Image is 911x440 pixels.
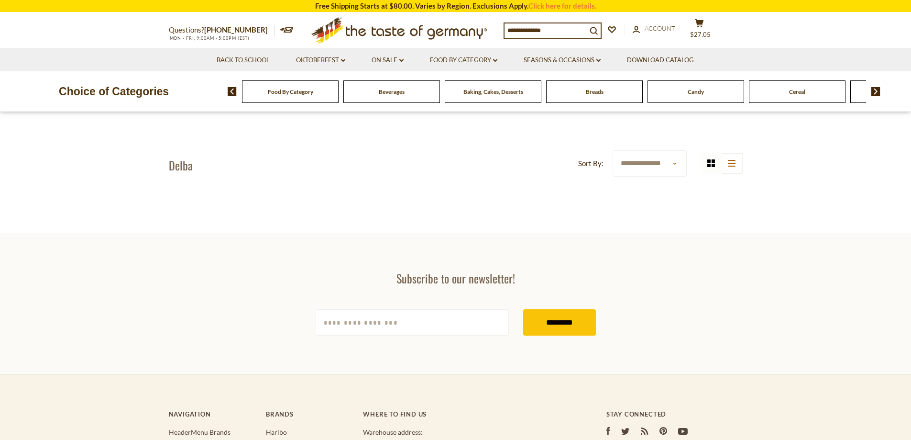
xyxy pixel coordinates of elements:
a: Seasons & Occasions [524,55,601,66]
h1: Delba [169,158,193,172]
a: Cereal [789,88,805,95]
a: Food By Category [430,55,497,66]
a: Candy [688,88,704,95]
h4: Stay Connected [606,410,743,418]
a: Download Catalog [627,55,694,66]
h4: Navigation [169,410,256,418]
h4: Brands [266,410,353,418]
span: Account [645,24,675,32]
h4: Where to find us [363,410,568,418]
a: Food By Category [268,88,313,95]
h3: Subscribe to our newsletter! [316,271,596,285]
a: [PHONE_NUMBER] [204,25,268,34]
a: Haribo [266,428,287,436]
img: next arrow [871,87,880,96]
span: MON - FRI, 9:00AM - 5:00PM (EST) [169,35,250,41]
label: Sort By: [578,158,604,169]
a: HeaderMenu Brands [169,428,230,436]
p: Questions? [169,24,275,36]
span: $27.05 [690,31,711,38]
a: Beverages [379,88,405,95]
button: $27.05 [685,19,714,43]
a: Baking, Cakes, Desserts [463,88,523,95]
a: Click here for details. [528,1,596,10]
img: previous arrow [228,87,237,96]
a: Breads [586,88,604,95]
a: Account [633,23,675,34]
a: On Sale [372,55,404,66]
a: Back to School [217,55,270,66]
a: Oktoberfest [296,55,345,66]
